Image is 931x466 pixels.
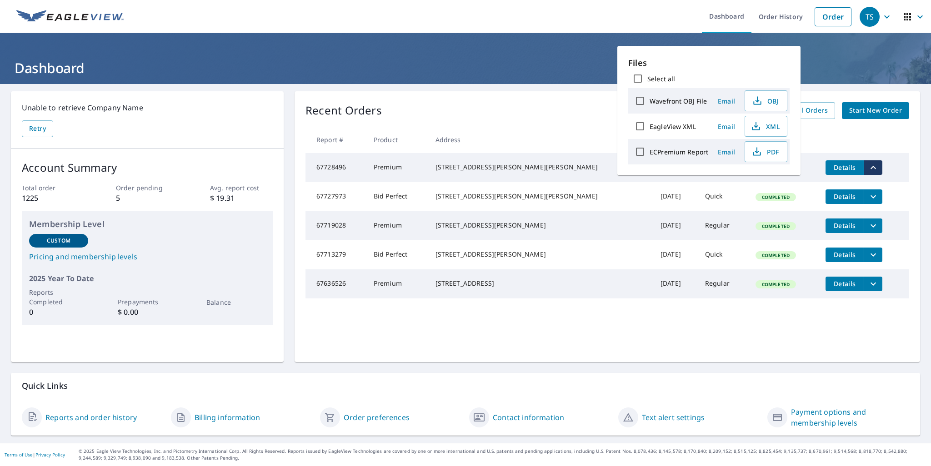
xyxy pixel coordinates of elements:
[305,126,366,153] th: Report #
[826,218,864,233] button: detailsBtn-67719028
[22,120,53,137] button: Retry
[698,240,748,269] td: Quick
[195,412,260,423] a: Billing information
[826,189,864,204] button: detailsBtn-67727973
[860,7,880,27] div: TS
[628,57,790,69] p: Files
[791,407,909,428] a: Payment options and membership levels
[864,248,882,262] button: filesDropdownBtn-67713279
[435,279,646,288] div: [STREET_ADDRESS]
[698,269,748,298] td: Regular
[29,273,265,284] p: 2025 Year To Date
[118,307,177,317] p: $ 0.00
[716,148,737,156] span: Email
[35,451,65,458] a: Privacy Policy
[22,102,273,113] p: Unable to retrieve Company Name
[831,221,858,230] span: Details
[864,218,882,233] button: filesDropdownBtn-67719028
[653,211,698,240] td: [DATE]
[305,102,382,119] p: Recent Orders
[712,145,741,159] button: Email
[864,277,882,291] button: filesDropdownBtn-67636526
[305,153,366,182] td: 67728496
[116,183,179,193] p: Order pending
[826,160,864,175] button: detailsBtn-67728496
[210,183,273,193] p: Avg. report cost
[653,182,698,211] td: [DATE]
[751,95,780,106] span: OBJ
[826,248,864,262] button: detailsBtn-67713279
[831,250,858,259] span: Details
[305,182,366,211] td: 67727973
[756,194,795,200] span: Completed
[493,412,564,423] a: Contact information
[366,126,428,153] th: Product
[842,102,909,119] a: Start New Order
[756,252,795,258] span: Completed
[344,412,410,423] a: Order preferences
[653,240,698,269] td: [DATE]
[716,97,737,105] span: Email
[831,279,858,288] span: Details
[716,122,737,131] span: Email
[305,211,366,240] td: 67719028
[650,122,696,131] label: EagleView XML
[366,182,428,211] td: Bid Perfect
[864,189,882,204] button: filesDropdownBtn-67727973
[712,94,741,108] button: Email
[831,192,858,201] span: Details
[118,297,177,307] p: Prepayments
[366,269,428,298] td: Premium
[745,90,787,111] button: OBJ
[864,160,882,175] button: filesDropdownBtn-67728496
[653,269,698,298] td: [DATE]
[650,97,707,105] label: Wavefront OBJ File
[745,116,787,137] button: XML
[305,269,366,298] td: 67636526
[751,146,780,157] span: PDF
[435,221,646,230] div: [STREET_ADDRESS][PERSON_NAME]
[79,448,926,461] p: © 2025 Eagle View Technologies, Inc. and Pictometry International Corp. All Rights Reserved. Repo...
[831,163,858,172] span: Details
[29,251,265,262] a: Pricing and membership levels
[5,451,33,458] a: Terms of Use
[650,148,708,156] label: ECPremium Report
[29,307,88,317] p: 0
[305,240,366,269] td: 67713279
[29,288,88,307] p: Reports Completed
[849,105,902,116] span: Start New Order
[435,163,646,172] div: [STREET_ADDRESS][PERSON_NAME][PERSON_NAME]
[16,10,124,24] img: EV Logo
[366,153,428,182] td: Premium
[435,192,646,201] div: [STREET_ADDRESS][PERSON_NAME][PERSON_NAME]
[642,412,705,423] a: Text alert settings
[826,277,864,291] button: detailsBtn-67636526
[29,123,46,134] span: Retry
[22,193,85,203] p: 1225
[22,159,273,176] p: Account Summary
[22,380,909,392] p: Quick Links
[756,281,795,288] span: Completed
[815,7,851,26] a: Order
[210,193,273,203] p: $ 19.31
[435,250,646,259] div: [STREET_ADDRESS][PERSON_NAME]
[745,141,787,162] button: PDF
[756,223,795,229] span: Completed
[47,237,70,245] p: Custom
[428,126,653,153] th: Address
[712,119,741,134] button: Email
[29,218,265,230] p: Membership Level
[698,211,748,240] td: Regular
[751,121,780,132] span: XML
[778,105,828,116] span: View All Orders
[116,193,179,203] p: 5
[366,211,428,240] td: Premium
[647,74,675,83] label: Select all
[45,412,137,423] a: Reports and order history
[206,297,265,307] p: Balance
[5,452,65,457] p: |
[771,102,835,119] a: View All Orders
[22,183,85,193] p: Total order
[11,59,920,77] h1: Dashboard
[698,182,748,211] td: Quick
